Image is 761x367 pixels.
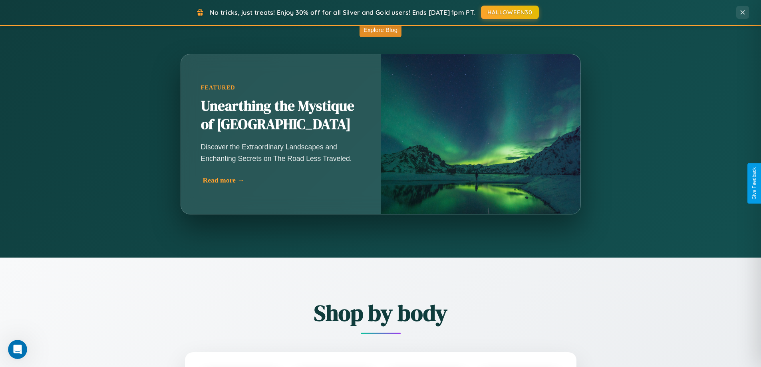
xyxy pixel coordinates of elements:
[203,176,363,184] div: Read more →
[141,298,620,328] h2: Shop by body
[201,97,361,134] h2: Unearthing the Mystique of [GEOGRAPHIC_DATA]
[8,340,27,359] iframe: Intercom live chat
[481,6,539,19] button: HALLOWEEN30
[210,8,475,16] span: No tricks, just treats! Enjoy 30% off for all Silver and Gold users! Ends [DATE] 1pm PT.
[751,167,757,200] div: Give Feedback
[360,22,401,37] button: Explore Blog
[201,84,361,91] div: Featured
[201,141,361,164] p: Discover the Extraordinary Landscapes and Enchanting Secrets on The Road Less Traveled.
